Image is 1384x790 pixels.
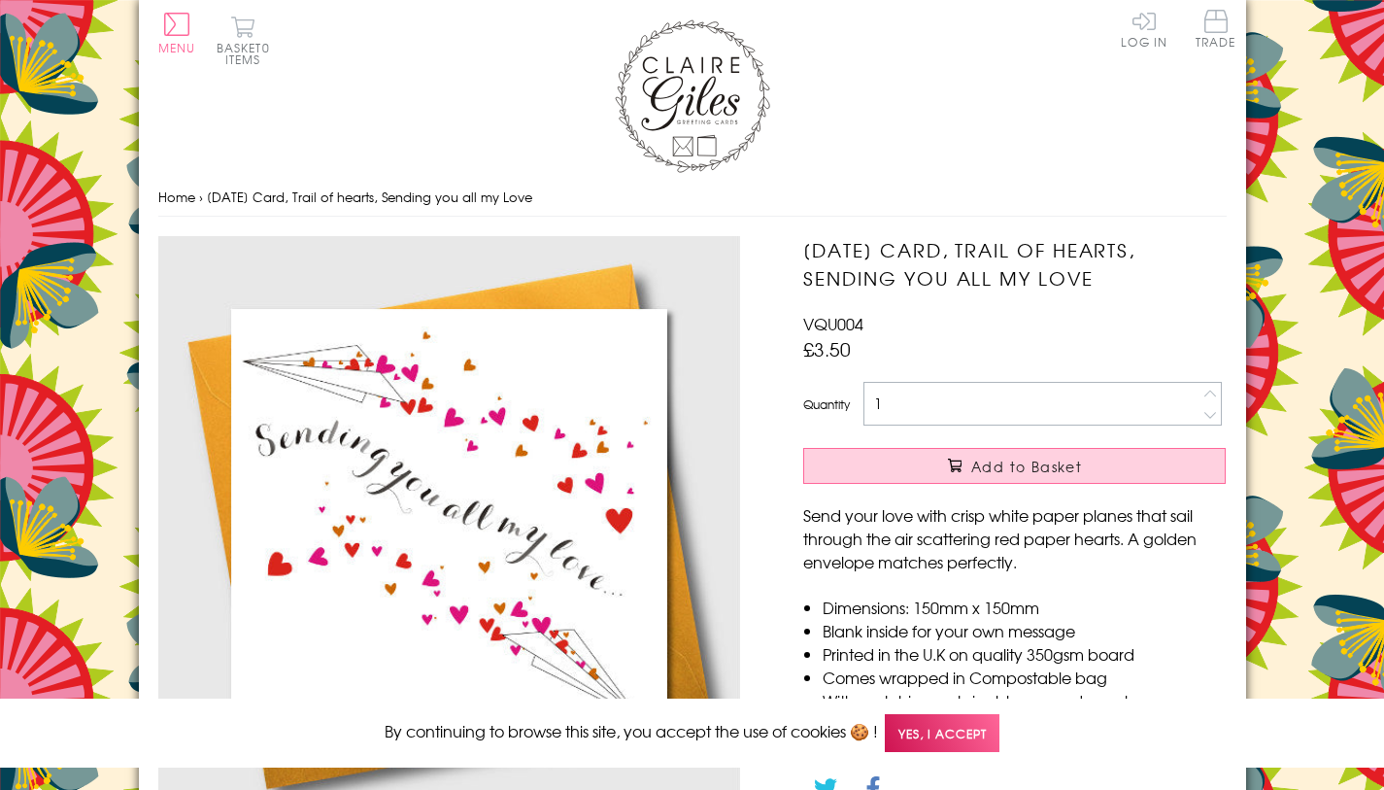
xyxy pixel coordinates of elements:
li: Comes wrapped in Compostable bag [823,666,1226,689]
span: Menu [158,39,196,56]
a: Trade [1196,10,1236,52]
span: Yes, I accept [885,714,999,752]
label: Quantity [803,395,850,413]
button: Basket0 items [217,16,270,65]
img: Claire Giles Greetings Cards [615,19,770,173]
span: › [199,188,203,206]
a: Home [158,188,195,206]
a: Log In [1121,10,1167,48]
p: Send your love with crisp white paper planes that sail through the air scattering red paper heart... [803,503,1226,573]
li: Blank inside for your own message [823,619,1226,642]
nav: breadcrumbs [158,178,1227,218]
li: With matching sustainable sourced envelope [823,689,1226,712]
span: 0 items [225,39,270,68]
li: Printed in the U.K on quality 350gsm board [823,642,1226,666]
h1: [DATE] Card, Trail of hearts, Sending you all my Love [803,236,1226,292]
button: Menu [158,13,196,53]
span: £3.50 [803,335,851,362]
button: Add to Basket [803,448,1226,484]
span: VQU004 [803,312,863,335]
span: Add to Basket [971,457,1082,476]
li: Dimensions: 150mm x 150mm [823,596,1226,619]
span: Trade [1196,10,1236,48]
span: [DATE] Card, Trail of hearts, Sending you all my Love [207,188,532,206]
